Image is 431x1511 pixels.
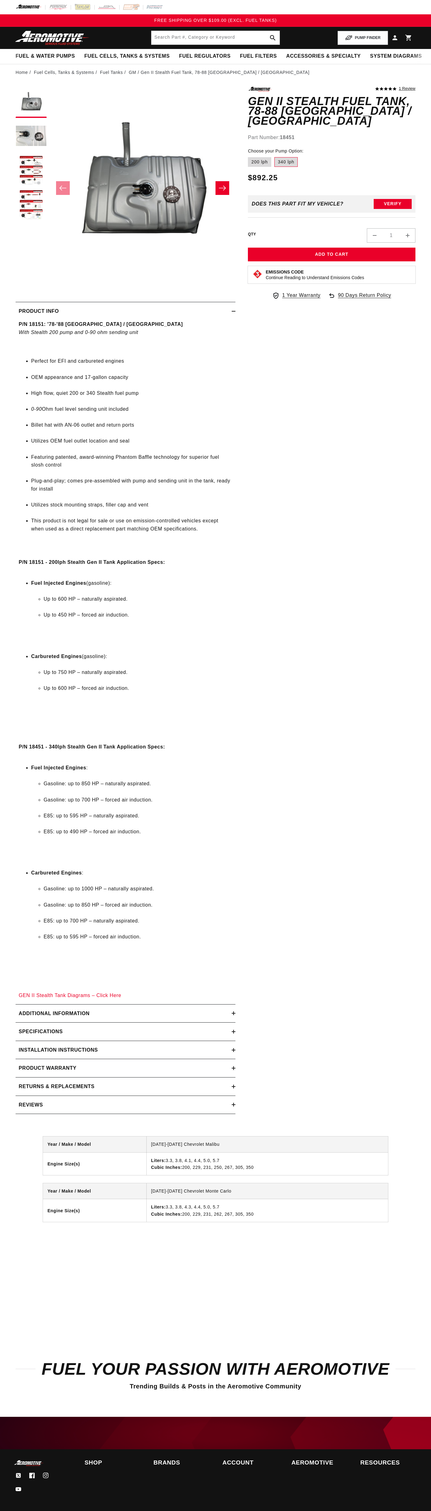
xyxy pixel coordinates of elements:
[19,744,165,749] strong: P/N 18451 - 340lph Stealth Gen II Tank Application Specs:
[31,870,82,875] strong: Carbureted Engines
[179,53,230,60] span: Fuel Regulators
[16,1005,235,1023] summary: Additional information
[43,1152,146,1175] th: Engine Size(s)
[222,1460,277,1465] summary: Account
[19,559,165,565] strong: P/N 18151 - 200lph Stealth Gen II Tank Application Specs:
[266,269,364,280] button: Emissions CodeContinue Reading to Understand Emissions Codes
[16,1023,235,1041] summary: Specifications
[44,901,232,909] li: Gasoline: up to 850 HP – forced air induction.
[31,869,232,966] li: :
[286,53,361,60] span: Accessories & Specialty
[147,1199,388,1222] td: 3.3, 3.8, 4.3, 4.4, 5.0, 5.7 200, 229, 231, 262, 267, 305, 350
[151,1158,166,1163] strong: Liters:
[16,69,415,76] nav: breadcrumbs
[248,133,415,142] div: Part Number:
[248,96,415,126] h1: Gen II Stealth Fuel Tank, 78-88 [GEOGRAPHIC_DATA] / [GEOGRAPHIC_DATA]
[16,121,47,152] button: Load image 2 in gallery view
[253,269,263,279] img: Emissions code
[248,172,278,183] span: $892.25
[174,49,235,64] summary: Fuel Regulators
[44,780,232,788] li: Gasoline: up to 850 HP – naturally aspirated.
[84,53,170,60] span: Fuel Cells, Tanks & Systems
[248,248,415,262] button: Add to Cart
[266,269,304,274] strong: Emissions Code
[44,595,232,603] li: Up to 600 HP – naturally aspirated.
[16,69,28,76] a: Home
[16,302,235,320] summary: Product Info
[43,1136,146,1152] th: Year / Make / Model
[84,1460,139,1465] summary: Shop
[16,1096,235,1114] summary: Reviews
[31,453,232,469] li: Featuring patented, award-winning Phantom Baffle technology for superior fuel slosh control
[31,357,232,365] li: Perfect for EFI and carbureted engines
[147,1152,388,1175] td: 3.3, 3.8, 4.1, 4.4, 5.0, 5.7 200, 229, 231, 250, 267, 305, 350
[16,1041,235,1059] summary: Installation Instructions
[147,1136,388,1152] td: [DATE]-[DATE] Chevrolet Malibu
[31,580,86,586] strong: Fuel Injected Engines
[44,796,232,804] li: Gasoline: up to 700 HP – forced air induction.
[215,181,229,195] button: Slide right
[56,181,70,195] button: Slide left
[19,1046,98,1054] h2: Installation Instructions
[16,53,75,60] span: Fuel & Water Pumps
[16,190,47,221] button: Load image 4 in gallery view
[31,652,232,718] li: (gasoline):
[100,69,123,76] a: Fuel Tanks
[19,1064,77,1072] h2: Product warranty
[282,49,365,64] summary: Accessories & Specialty
[31,517,232,533] li: This product is not legal for sale or use on emission-controlled vehicles except when used as a d...
[31,765,86,770] strong: Fuel Injected Engines
[19,1028,63,1036] h2: Specifications
[266,31,280,45] button: search button
[44,812,232,820] li: E85: up to 595 HP – naturally aspirated.
[43,1183,146,1199] th: Year / Make / Model
[129,69,136,76] a: GM
[16,1362,415,1376] h2: Fuel Your Passion with Aeromotive
[16,87,235,289] media-gallery: Gallery Viewer
[147,1183,388,1199] td: [DATE]-[DATE] Chevrolet Monte Carlo
[44,611,232,619] li: Up to 450 HP – forced air induction.
[31,406,42,412] em: 0-90
[31,501,232,509] li: Utilizes stock mounting straps, filler cap and vent
[274,157,298,167] label: 340 lph
[328,291,391,306] a: 90 Days Return Policy
[248,157,271,167] label: 200 lph
[266,275,364,280] p: Continue Reading to Understand Emissions Codes
[34,69,99,76] li: Fuel Cells, Tanks & Systems
[282,291,320,299] span: 1 Year Warranty
[31,373,232,381] li: OEM appearance and 17-gallon capacity
[365,49,426,64] summary: System Diagrams
[338,291,391,306] span: 90 Days Return Policy
[151,31,280,45] input: Search by Part Number, Category or Keyword
[19,1082,94,1091] h2: Returns & replacements
[154,1460,208,1465] summary: Brands
[31,437,232,445] li: Utilizes OEM fuel outlet location and seal
[13,31,91,45] img: Aeromotive
[374,199,412,209] button: Verify
[16,87,47,118] button: Load image 1 in gallery view
[280,135,295,140] strong: 18451
[13,1460,45,1466] img: Aeromotive
[151,1165,182,1170] strong: Cubic Inches:
[44,668,232,676] li: Up to 750 HP – naturally aspirated.
[360,1460,415,1465] h2: Resources
[16,1059,235,1077] summary: Product warranty
[31,579,232,644] li: (gasoline):
[248,232,256,237] label: QTY
[16,155,47,186] button: Load image 3 in gallery view
[291,1460,346,1465] h2: Aeromotive
[31,405,232,413] li: Ohm fuel level sending unit included
[31,654,82,659] strong: Carbureted Engines
[31,389,232,397] li: High flow, quiet 200 or 340 Stealth fuel pump
[80,49,174,64] summary: Fuel Cells, Tanks & Systems
[240,53,277,60] span: Fuel Filters
[44,828,232,836] li: E85: up to 490 HP – forced air induction.
[154,18,277,23] span: FREE SHIPPING OVER $109.00 (EXCL. FUEL TANKS)
[44,917,232,925] li: E85: up to 700 HP – naturally aspirated.
[19,993,121,998] a: GEN II Stealth Tank Diagrams – Click Here
[252,201,343,207] div: Does This part fit My vehicle?
[130,1383,301,1390] span: Trending Builds & Posts in the Aeromotive Community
